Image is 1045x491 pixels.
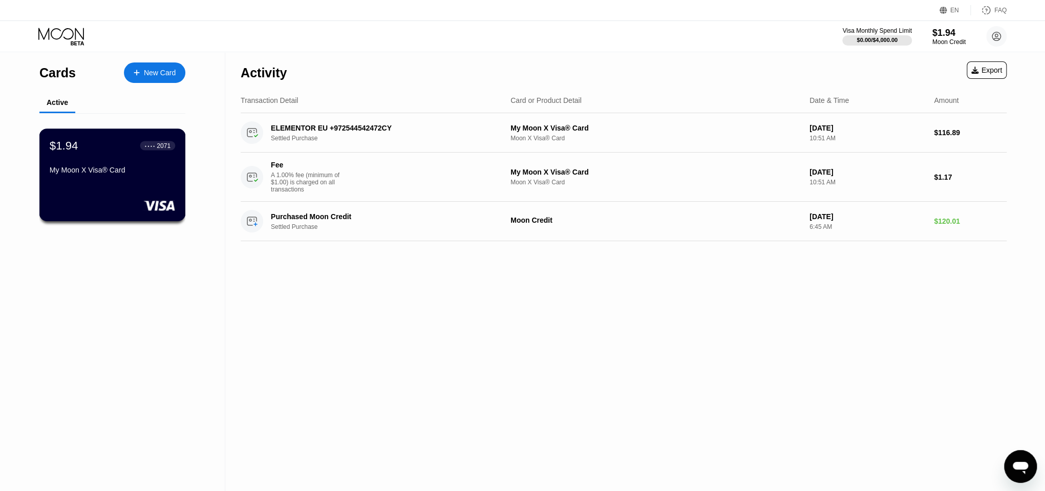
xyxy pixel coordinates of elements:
[241,66,287,80] div: Activity
[934,173,1007,181] div: $1.17
[241,153,1007,202] div: FeeA 1.00% fee (minimum of $1.00) is charged on all transactionsMy Moon X Visa® CardMoon X Visa® ...
[47,98,68,106] div: Active
[144,69,176,77] div: New Card
[50,166,175,174] div: My Moon X Visa® Card
[940,5,971,15] div: EN
[809,223,926,230] div: 6:45 AM
[809,96,849,104] div: Date & Time
[510,168,801,176] div: My Moon X Visa® Card
[932,28,966,38] div: $1.94
[241,202,1007,241] div: Purchased Moon CreditSettled PurchaseMoon Credit[DATE]6:45 AM$120.01
[271,161,343,169] div: Fee
[842,27,911,46] div: Visa Monthly Spend Limit$0.00/$4,000.00
[857,37,898,43] div: $0.00 / $4,000.00
[510,96,582,104] div: Card or Product Detail
[145,144,155,147] div: ● ● ● ●
[934,129,1007,137] div: $116.89
[271,223,506,230] div: Settled Purchase
[271,212,490,221] div: Purchased Moon Credit
[809,212,926,221] div: [DATE]
[809,135,926,142] div: 10:51 AM
[271,135,506,142] div: Settled Purchase
[809,168,926,176] div: [DATE]
[967,61,1007,79] div: Export
[271,172,348,193] div: A 1.00% fee (minimum of $1.00) is charged on all transactions
[39,66,76,80] div: Cards
[950,7,959,14] div: EN
[50,139,78,152] div: $1.94
[934,217,1007,225] div: $120.01
[934,96,958,104] div: Amount
[971,66,1002,74] div: Export
[809,179,926,186] div: 10:51 AM
[994,7,1007,14] div: FAQ
[971,5,1007,15] div: FAQ
[271,124,490,132] div: ELEMENTOR EU +972544542472CY
[124,62,185,83] div: New Card
[932,38,966,46] div: Moon Credit
[842,27,911,34] div: Visa Monthly Spend Limit
[241,113,1007,153] div: ELEMENTOR EU +972544542472CYSettled PurchaseMy Moon X Visa® CardMoon X Visa® Card[DATE]10:51 AM$1...
[932,28,966,46] div: $1.94Moon Credit
[157,142,170,149] div: 2071
[510,135,801,142] div: Moon X Visa® Card
[1004,450,1037,483] iframe: Schaltfläche zum Öffnen des Messaging-Fensters
[510,124,801,132] div: My Moon X Visa® Card
[241,96,298,104] div: Transaction Detail
[510,216,801,224] div: Moon Credit
[40,129,185,221] div: $1.94● ● ● ●2071My Moon X Visa® Card
[510,179,801,186] div: Moon X Visa® Card
[809,124,926,132] div: [DATE]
